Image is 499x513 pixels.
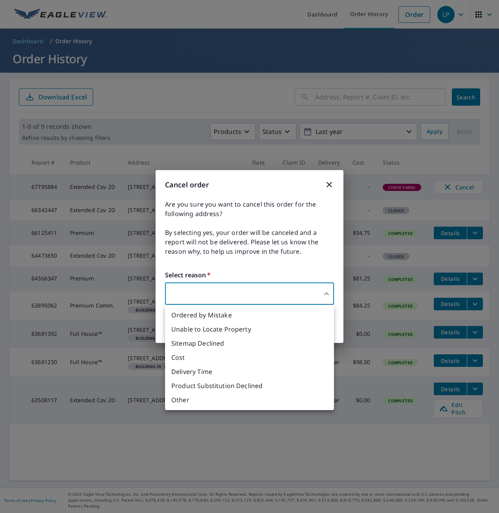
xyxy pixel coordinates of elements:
li: Product Substitution Declined [165,379,334,393]
li: Sitemap Declined [165,336,334,350]
li: Unable to Locate Property [165,322,334,336]
li: Delivery Time [165,365,334,379]
li: Cost [165,350,334,365]
li: Other [165,393,334,407]
li: Ordered by Mistake [165,308,334,322]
